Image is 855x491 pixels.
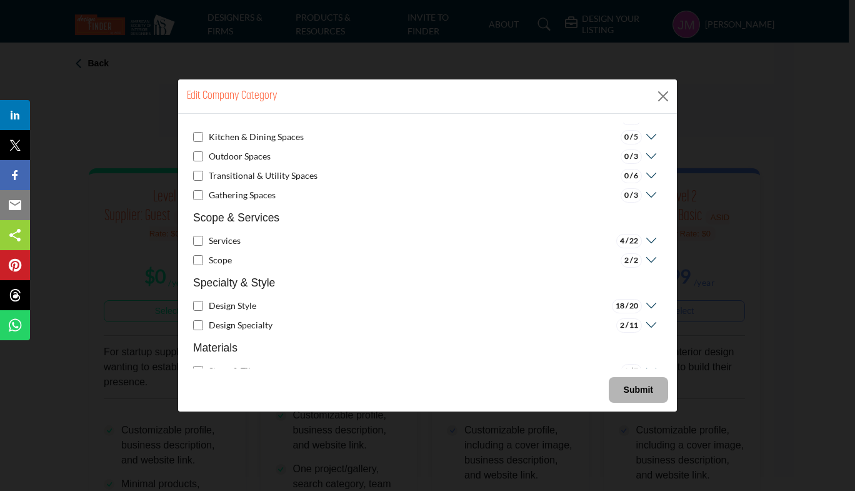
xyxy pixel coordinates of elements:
h5: Gathering Spaces [209,189,276,201]
h5: 3 Sub Categories [624,152,638,161]
button: Close [654,87,672,106]
h5: 22 Sub Categories [620,236,638,245]
h5: New build or renovation [209,254,232,266]
h5: Scope & Services [193,211,657,225]
button: 0 / 5 [621,130,642,144]
button: Submit [609,377,668,403]
h5: 6 Sub Categories [624,171,638,180]
button: 2 / 11 [616,318,642,332]
h5: Outdoor Spaces [209,150,271,163]
button: 2 / 2 [621,253,642,267]
h5: 7 Sub Categories [624,367,638,375]
h5: Kitchen & Dining Spaces [209,131,304,143]
b: Submit [624,385,653,395]
button: 4 / 22 [616,234,642,248]
h5: Transitional & Utility Spaces [209,170,317,182]
h5: 20 Sub Categories [616,301,638,310]
h1: Edit Company Category [187,88,277,104]
h5: 5 Sub Categories [624,133,638,141]
button: 0 / 6 [621,169,642,183]
h5: Specialty & Style [193,276,657,290]
h5: Natural stone slabs, tiles and mosaics with unique veining and coloring. [209,365,255,377]
h5: Materials [193,342,657,355]
h5: Sustainable, accessible, health-promoting, neurodiverse-friendly, age-in-place, outdoor living, h... [209,319,272,332]
h5: 11 Sub Categories [620,321,638,330]
h5: Styles that range from contemporary to Victorian to meet any aesthetic vision. [209,300,256,312]
button: 0 / 3 [621,149,642,163]
h5: 3 Sub Categories [624,191,638,200]
button: 0 / 3 [621,188,642,202]
h5: Interior and exterior spaces including lighting, layouts, furnishings, accessories, artwork, land... [209,235,241,247]
button: 18 / 20 [612,299,642,313]
button: 0 / 7 [621,364,642,378]
h5: 2 Sub Categories [624,256,638,265]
